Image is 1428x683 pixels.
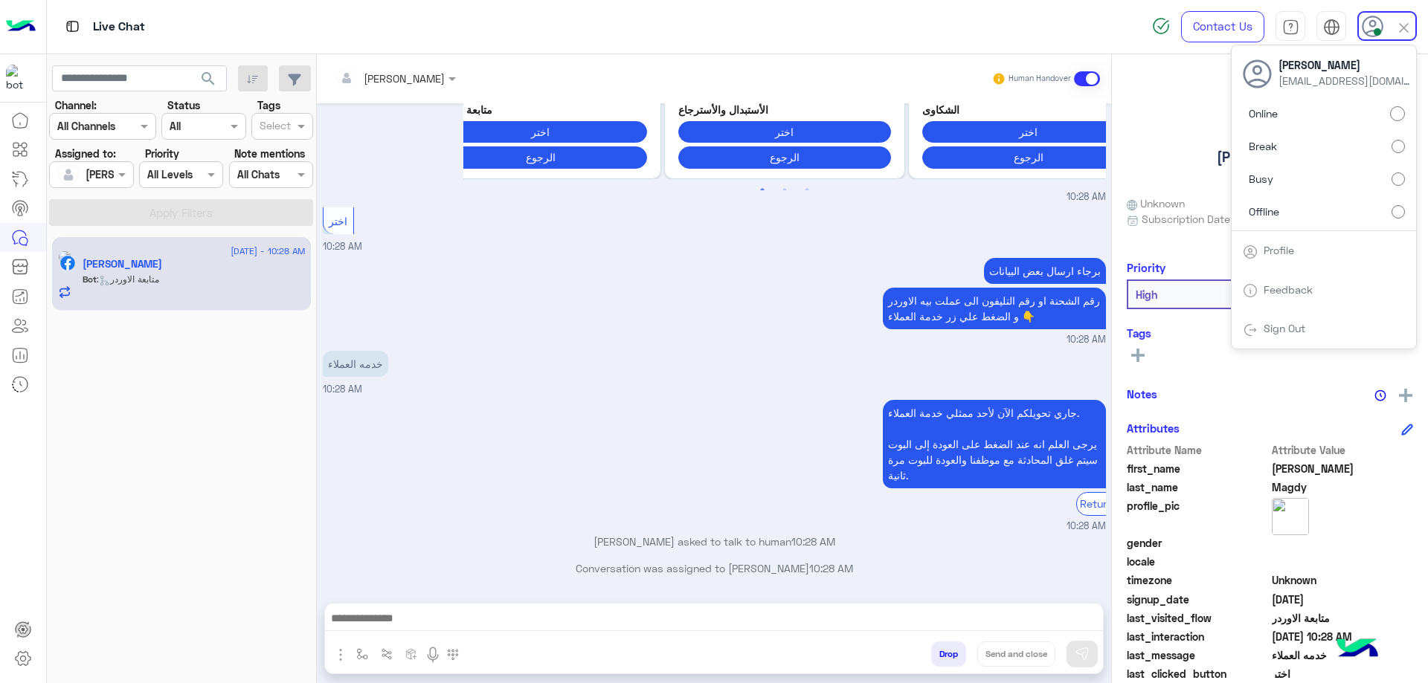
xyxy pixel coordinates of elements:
[1127,610,1269,626] span: last_visited_flow
[1392,140,1405,153] input: Break
[167,97,200,113] label: Status
[977,641,1055,667] button: Send and close
[63,17,82,36] img: tab
[60,256,75,271] img: Facebook
[257,97,280,113] label: Tags
[755,183,770,198] button: 1 of 2
[434,146,647,168] button: الرجوع
[1127,498,1269,532] span: profile_pic
[984,258,1106,284] p: 28/8/2025, 10:28 AM
[1009,73,1071,85] small: Human Handover
[1127,387,1157,401] h6: Notes
[777,183,792,198] button: 2 of 2
[931,641,966,667] button: Drop
[1249,204,1279,219] span: Offline
[922,146,1135,168] button: الرجوع
[1127,421,1180,435] h6: Attributes
[809,562,853,574] span: 10:28 AM
[424,646,442,664] img: send voice note
[6,11,36,42] img: Logo
[1067,519,1106,534] span: 10:28 AM
[83,273,97,285] span: Bot
[6,65,33,91] img: 713415422032625
[1272,479,1414,495] span: Magdy
[1272,535,1414,551] span: null
[1282,19,1299,36] img: tab
[399,641,424,666] button: create order
[83,258,162,271] h5: Ahmed Magdy
[145,146,179,161] label: Priority
[1127,592,1269,607] span: signup_date
[55,146,116,161] label: Assigned to:
[231,245,305,258] span: [DATE] - 10:28 AM
[1249,138,1277,154] span: Break
[678,146,891,168] button: الرجوع
[1264,244,1294,256] a: Profile
[93,17,145,37] p: Live Chat
[1249,106,1278,121] span: Online
[1272,647,1414,663] span: خدمه العملاء
[447,649,459,661] img: make a call
[1243,323,1258,337] img: tab
[234,146,305,161] label: Note mentions
[1279,73,1412,88] span: [EMAIL_ADDRESS][DOMAIN_NAME]
[922,121,1135,143] button: اختر
[1399,389,1412,402] img: add
[1272,498,1309,535] img: picture
[97,273,159,285] span: : متابعة الاوردر
[1276,11,1305,42] a: tab
[58,164,79,185] img: defaultAdmin.png
[922,102,1135,117] p: الشكاوى
[375,641,399,666] button: Trigger scenario
[356,648,368,660] img: select flow
[1067,190,1106,204] span: 10:28 AM
[1127,326,1413,340] h6: Tags
[329,215,347,227] span: اختر
[1127,629,1269,644] span: last_interaction
[1217,149,1324,166] h5: [PERSON_NAME]
[190,65,227,97] button: search
[1331,624,1383,676] img: hulul-logo.png
[1127,647,1269,663] span: last_message
[1395,19,1412,36] img: close
[323,534,1106,549] p: [PERSON_NAME] asked to talk to human
[58,250,71,264] img: picture
[1127,554,1269,569] span: locale
[1127,535,1269,551] span: gender
[678,102,891,117] p: الأستبدال والأسترجاع
[350,641,375,666] button: select flow
[1243,283,1258,298] img: tab
[1142,211,1270,227] span: Subscription Date : [DATE]
[1127,442,1269,458] span: Attribute Name
[1243,245,1258,259] img: tab
[1127,572,1269,588] span: timezone
[381,648,393,660] img: Trigger scenario
[55,97,97,113] label: Channel:
[1152,17,1170,35] img: spinner
[1323,19,1340,36] img: tab
[1390,106,1405,121] input: Online
[1272,442,1414,458] span: Attribute Value
[1127,195,1185,211] span: Unknown
[1127,461,1269,476] span: first_name
[257,117,291,137] div: Select
[1279,57,1412,73] span: [PERSON_NAME]
[883,288,1106,329] p: 28/8/2025, 10:28 AM
[1067,333,1106,347] span: 10:28 AM
[1374,389,1386,401] img: notes
[332,646,350,664] img: send attachment
[323,351,388,377] p: 28/8/2025, 10:28 AM
[1272,554,1414,569] span: null
[49,199,313,226] button: Apply Filters
[1127,261,1165,274] h6: Priority
[1272,461,1414,476] span: Ahmed
[323,560,1106,576] p: Conversation was assigned to [PERSON_NAME]
[1181,11,1264,42] a: Contact Us
[434,102,647,117] p: متابعة الاوردر
[1392,205,1405,219] input: Offline
[1272,666,1414,682] span: اختر
[1272,572,1414,588] span: Unknown
[1075,647,1090,661] img: send message
[800,183,814,198] button: 3 of 2
[1272,592,1414,607] span: 2024-08-13T16:14:02.326Z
